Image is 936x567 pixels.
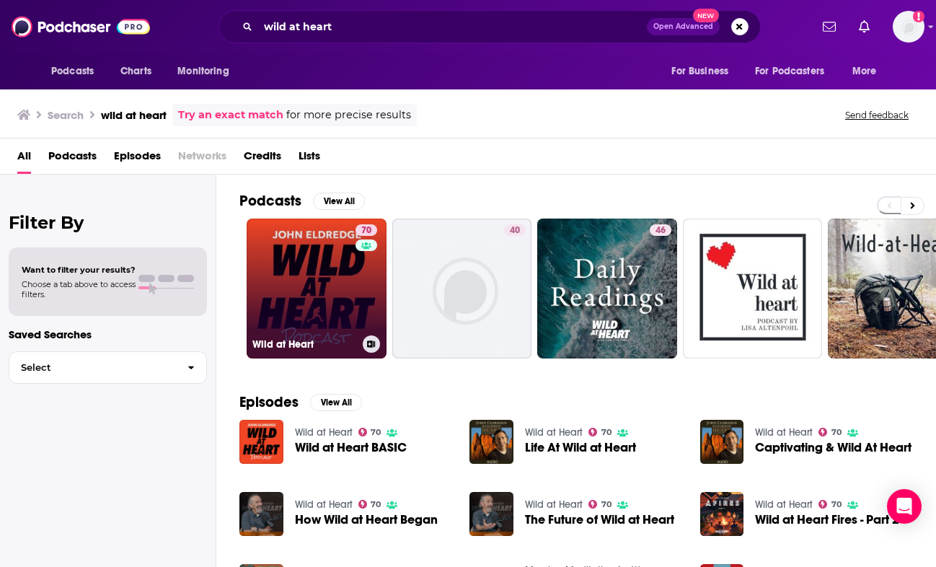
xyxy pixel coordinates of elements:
[525,441,636,454] a: Life At Wild at Heart
[218,10,761,43] div: Search podcasts, credits, & more...
[755,498,813,511] a: Wild at Heart
[313,193,365,210] button: View All
[244,144,281,174] a: Credits
[525,498,583,511] a: Wild at Heart
[887,489,922,524] div: Open Intercom Messenger
[41,58,112,85] button: open menu
[588,500,612,509] a: 70
[746,58,845,85] button: open menu
[671,61,728,82] span: For Business
[177,61,229,82] span: Monitoring
[650,224,671,236] a: 46
[661,58,746,85] button: open menu
[893,11,924,43] span: Logged in as shcarlos
[9,363,176,372] span: Select
[469,420,513,464] img: Life At Wild at Heart
[252,338,357,351] h3: Wild at Heart
[356,224,377,236] a: 70
[286,107,411,123] span: for more precise results
[525,514,674,526] a: The Future of Wild at Heart
[111,58,160,85] a: Charts
[601,501,612,508] span: 70
[842,58,895,85] button: open menu
[9,212,207,233] h2: Filter By
[755,426,813,439] a: Wild at Heart
[537,219,677,359] a: 46
[22,279,136,299] span: Choose a tab above to access filters.
[239,192,301,210] h2: Podcasts
[295,426,353,439] a: Wild at Heart
[525,426,583,439] a: Wild at Heart
[17,144,31,174] a: All
[167,58,247,85] button: open menu
[247,219,387,359] a: 70Wild at Heart
[893,11,924,43] img: User Profile
[361,224,371,238] span: 70
[755,61,824,82] span: For Podcasters
[700,420,744,464] img: Captivating & Wild At Heart
[310,394,362,411] button: View All
[831,501,842,508] span: 70
[12,13,150,40] img: Podchaser - Follow, Share and Rate Podcasts
[178,144,226,174] span: Networks
[239,393,299,411] h2: Episodes
[817,14,842,39] a: Show notifications dropdown
[693,9,719,22] span: New
[371,501,381,508] span: 70
[755,514,899,526] a: Wild at Heart Fires - Part 2
[510,224,520,238] span: 40
[504,224,526,236] a: 40
[258,15,647,38] input: Search podcasts, credits, & more...
[239,393,362,411] a: EpisodesView All
[299,144,320,174] a: Lists
[51,61,94,82] span: Podcasts
[358,428,381,436] a: 70
[588,428,612,436] a: 70
[48,144,97,174] a: Podcasts
[653,23,713,30] span: Open Advanced
[101,108,167,122] h3: wild at heart
[700,492,744,536] img: Wild at Heart Fires - Part 2
[818,428,842,436] a: 70
[371,429,381,436] span: 70
[818,500,842,509] a: 70
[655,224,666,238] span: 46
[239,492,283,536] img: How Wild at Heart Began
[295,514,438,526] a: How Wild at Heart Began
[48,108,84,122] h3: Search
[295,441,407,454] a: Wild at Heart BASIC
[913,11,924,22] svg: Add a profile image
[853,14,875,39] a: Show notifications dropdown
[755,441,911,454] a: Captivating & Wild At Heart
[22,265,136,275] span: Want to filter your results?
[114,144,161,174] a: Episodes
[178,107,283,123] a: Try an exact match
[601,429,612,436] span: 70
[239,192,365,210] a: PodcastsView All
[852,61,877,82] span: More
[358,500,381,509] a: 70
[239,420,283,464] img: Wild at Heart BASIC
[9,351,207,384] button: Select
[120,61,151,82] span: Charts
[469,492,513,536] img: The Future of Wild at Heart
[9,328,207,341] p: Saved Searches
[831,429,842,436] span: 70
